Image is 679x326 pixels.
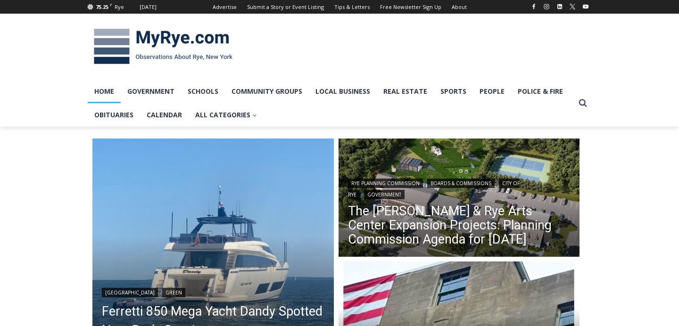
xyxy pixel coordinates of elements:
a: YouTube [580,1,591,12]
a: Calendar [140,103,189,127]
nav: Primary Navigation [88,80,574,127]
span: All Categories [195,110,257,120]
a: Facebook [528,1,539,12]
span: 75.25 [96,3,108,10]
a: Police & Fire [511,80,570,103]
a: Instagram [541,1,552,12]
a: Government [364,190,405,199]
a: Boards & Commissions [427,179,495,188]
div: Rye [115,3,124,11]
a: City of Rye [348,179,520,199]
a: [GEOGRAPHIC_DATA] [102,288,158,297]
a: Schools [181,80,225,103]
a: Home [88,80,121,103]
div: [DATE] [140,3,157,11]
a: Read More The Osborn & Rye Arts Center Expansion Projects: Planning Commission Agenda for Tuesday... [339,139,580,259]
img: MyRye.com [88,22,239,71]
a: Green [162,288,185,297]
img: (PHOTO: The Rye Arts Center has developed a conceptual plan and renderings for the development of... [339,139,580,259]
a: Community Groups [225,80,309,103]
a: Linkedin [554,1,565,12]
a: Local Business [309,80,377,103]
a: X [567,1,578,12]
a: Sports [434,80,473,103]
button: View Search Form [574,95,591,112]
a: Rye Planning Commission [348,179,423,188]
a: People [473,80,511,103]
a: The [PERSON_NAME] & Rye Arts Center Expansion Projects: Planning Commission Agenda for [DATE] [348,204,571,246]
a: Real Estate [377,80,434,103]
span: F [110,2,112,7]
div: | | | [348,177,571,199]
div: | [102,286,324,297]
a: Government [121,80,181,103]
a: All Categories [189,103,264,127]
a: Obituaries [88,103,140,127]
